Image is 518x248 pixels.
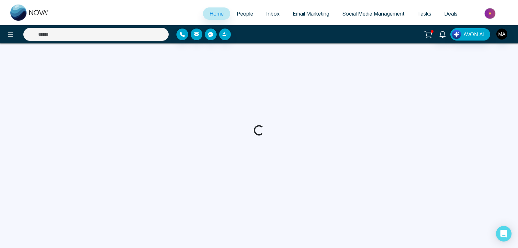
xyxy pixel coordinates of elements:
[10,5,49,21] img: Nova CRM Logo
[463,30,485,38] span: AVON AI
[203,7,230,20] a: Home
[411,7,438,20] a: Tasks
[496,226,512,242] div: Open Intercom Messenger
[450,28,490,41] button: AVON AI
[209,10,224,17] span: Home
[496,29,507,40] img: User Avatar
[444,10,457,17] span: Deals
[230,7,260,20] a: People
[342,10,404,17] span: Social Media Management
[336,7,411,20] a: Social Media Management
[438,7,464,20] a: Deals
[293,10,329,17] span: Email Marketing
[417,10,431,17] span: Tasks
[467,6,514,21] img: Market-place.gif
[260,7,286,20] a: Inbox
[266,10,280,17] span: Inbox
[286,7,336,20] a: Email Marketing
[237,10,253,17] span: People
[452,30,461,39] img: Lead Flow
